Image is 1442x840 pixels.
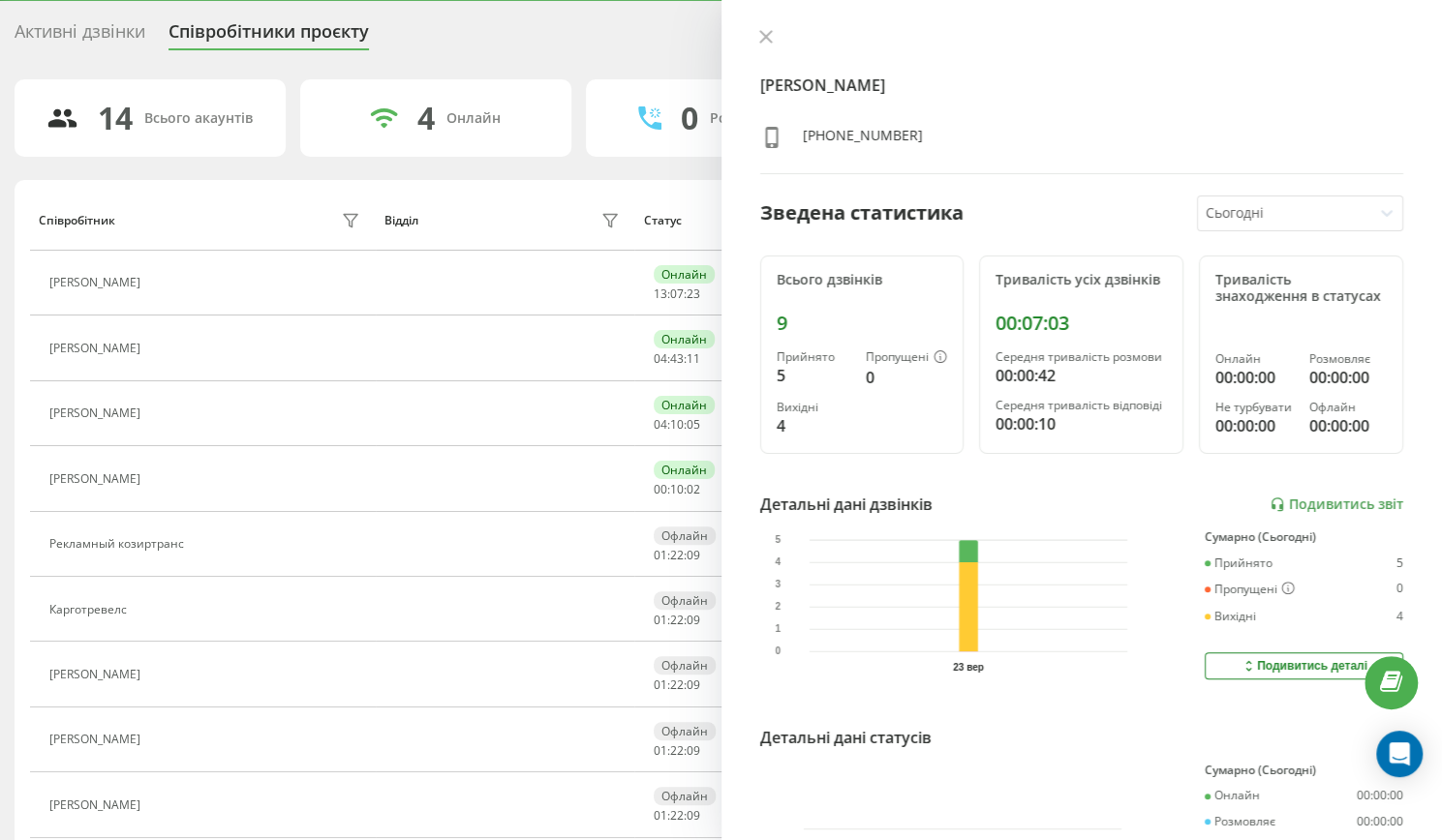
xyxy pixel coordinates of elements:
span: 11 [687,350,700,367]
span: 43 [670,350,684,367]
div: Прийнято [777,350,851,364]
div: Розмовляє [1205,815,1275,828]
div: : : [654,809,700,823]
div: Співробітники проєкту [169,21,369,51]
div: Розмовляє [1309,352,1387,366]
div: [PERSON_NAME] [49,733,145,746]
div: Середня тривалість розмови [996,350,1167,364]
div: Всього акаунтів [144,110,253,127]
text: 5 [775,535,781,546]
span: 10 [670,481,684,497]
span: 01 [654,547,667,563]
div: Офлайн [654,722,716,740]
span: 04 [654,350,667,367]
span: 22 [670,676,684,693]
span: 09 [687,676,700,693]
div: 0 [866,366,947,389]
div: : : [654,418,700,432]
div: 5 [777,364,851,387]
div: Тривалість знаходження в статусах [1215,272,1387,305]
div: 5 [1396,556,1403,570]
span: 05 [687,416,700,433]
div: 00:00:00 [1309,414,1387,437]
div: 00:00:00 [1357,789,1403,802]
div: Онлайн [654,461,715,479]
div: Пропущені [866,350,947,366]
a: Подивитись звіт [1270,496,1403,513]
div: Вихідні [1205,610,1256,623]
div: Офлайн [654,656,716,675]
div: Детальні дані дзвінків [760,493,933,516]
span: 02 [687,481,700,497]
div: 0 [681,100,698,136]
div: Пропущені [1205,582,1295,597]
span: 04 [654,416,667,433]
div: : : [654,483,700,496]
div: Онлайн [446,110,501,127]
span: 09 [687,807,700,824]
div: [PERSON_NAME] [49,798,145,812]
text: 2 [775,602,781,613]
div: Детальні дані статусів [760,726,932,749]
div: Онлайн [654,396,715,414]
text: 1 [775,624,781,635]
div: Тривалість усіх дзвінків [996,272,1167,288]
text: 4 [775,557,781,568]
div: Подивитись деталі [1241,658,1367,674]
div: Карготревелс [49,603,132,616]
div: 00:00:00 [1357,815,1403,828]
div: [PHONE_NUMBER] [803,126,923,154]
h4: [PERSON_NAME] [760,74,1404,97]
div: 00:00:42 [996,364,1167,387]
div: Онлайн [654,265,715,284]
div: : : [654,678,700,692]
div: Розмовляють [710,110,804,127]
span: 10 [670,416,684,433]
div: 4 [1396,610,1403,623]
span: 22 [670,547,684,563]
div: 00:00:00 [1215,366,1293,389]
div: 4 [417,100,435,136]
div: 0 [1396,582,1403,597]
span: 01 [654,742,667,759]
div: Активні дзвінки [15,21,145,51]
span: 07 [670,285,684,302]
div: [PERSON_NAME] [49,276,145,289]
div: 00:07:03 [996,312,1167,335]
button: Подивитись деталі [1205,652,1403,679]
div: Прийнято [1205,556,1273,570]
div: Open Intercom Messenger [1376,731,1423,777]
div: Онлайн [1215,352,1293,366]
div: 4 [777,414,851,437]
div: Статус [644,214,682,227]
div: 14 [98,100,133,136]
text: 0 [775,646,781,657]
span: 22 [670,807,684,824]
div: : : [654,744,700,758]
div: Рекламный козиртранс [49,537,189,551]
div: Не турбувати [1215,401,1293,414]
div: Офлайн [654,591,716,610]
div: Офлайн [1309,401,1387,414]
span: 09 [687,547,700,563]
div: 00:00:00 [1309,366,1387,389]
div: Відділ [384,214,418,227]
span: 09 [687,612,700,628]
text: 23 вер [953,662,984,673]
div: Онлайн [654,330,715,348]
div: Співробітник [39,214,115,227]
span: 09 [687,742,700,759]
div: 9 [777,312,948,335]
span: 23 [687,285,700,302]
div: Сумарно (Сьогодні) [1205,764,1403,777]
span: 13 [654,285,667,302]
div: Вихідні [777,401,851,414]
div: [PERSON_NAME] [49,342,145,355]
span: 22 [670,742,684,759]
div: [PERSON_NAME] [49,668,145,681]
div: 00:00:10 [996,412,1167,435]
div: Середня тривалість відповіді [996,399,1167,412]
div: : : [654,352,700,366]
span: 01 [654,676,667,693]
div: : : [654,287,700,301]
